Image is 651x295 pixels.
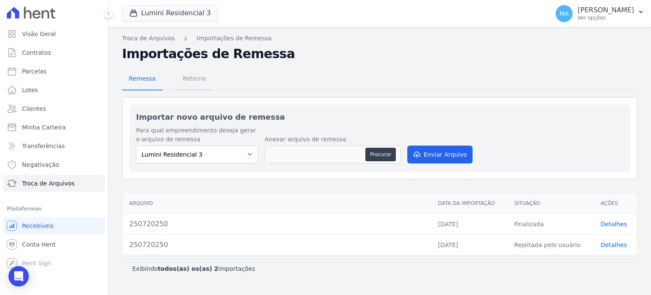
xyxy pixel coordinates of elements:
a: Recebíveis [3,217,105,234]
span: Recebíveis [22,222,54,230]
span: Negativação [22,160,59,169]
div: Plataformas [7,204,101,214]
a: Troca de Arquivos [122,34,175,43]
h2: Importações de Remessa [122,46,637,62]
div: Open Intercom Messenger [8,266,29,287]
span: Conta Hent [22,240,56,249]
th: Ações [594,193,637,214]
p: Ver opções [578,14,634,21]
span: Minha Carteira [22,123,66,132]
button: Procurar [365,148,396,161]
a: Retorno [176,68,213,90]
label: Anexar arquivo de remessa [265,135,401,144]
b: todos(as) os(as) 2 [158,265,218,272]
a: Troca de Arquivos [3,175,105,192]
th: Arquivo [122,193,431,214]
a: Transferências [3,138,105,155]
a: Detalhes [601,242,627,248]
span: Troca de Arquivos [22,179,75,188]
th: Data da Importação [431,193,507,214]
button: Enviar Arquivo [407,146,473,163]
span: Retorno [178,70,211,87]
nav: Tab selector [122,68,213,90]
span: Remessa [124,70,161,87]
td: [DATE] [431,234,507,255]
td: Finalizada [507,214,594,234]
a: Contratos [3,44,105,61]
span: Contratos [22,48,51,57]
a: Detalhes [601,221,627,228]
div: 250720250 [129,219,424,229]
span: Parcelas [22,67,47,76]
th: Situação [507,193,594,214]
button: MA [PERSON_NAME] Ver opções [549,2,651,25]
a: Importações de Remessa [197,34,272,43]
a: Visão Geral [3,25,105,42]
a: Conta Hent [3,236,105,253]
span: MA [559,11,569,17]
button: Lumini Residencial 3 [122,5,218,21]
label: Para qual empreendimento deseja gerar o arquivo de remessa [136,126,258,144]
span: Lotes [22,86,38,94]
nav: Breadcrumb [122,34,637,43]
td: [DATE] [431,214,507,234]
td: Rejeitada pelo usuário [507,234,594,255]
h2: Importar novo arquivo de remessa [136,111,623,123]
a: Lotes [3,81,105,98]
a: Negativação [3,156,105,173]
p: Exibindo importações [132,264,255,273]
span: Transferências [22,142,65,150]
a: Minha Carteira [3,119,105,136]
p: [PERSON_NAME] [578,6,634,14]
a: Remessa [122,68,162,90]
div: 250720250 [129,240,424,250]
a: Clientes [3,100,105,117]
span: Visão Geral [22,30,56,38]
a: Parcelas [3,63,105,80]
span: Clientes [22,104,46,113]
